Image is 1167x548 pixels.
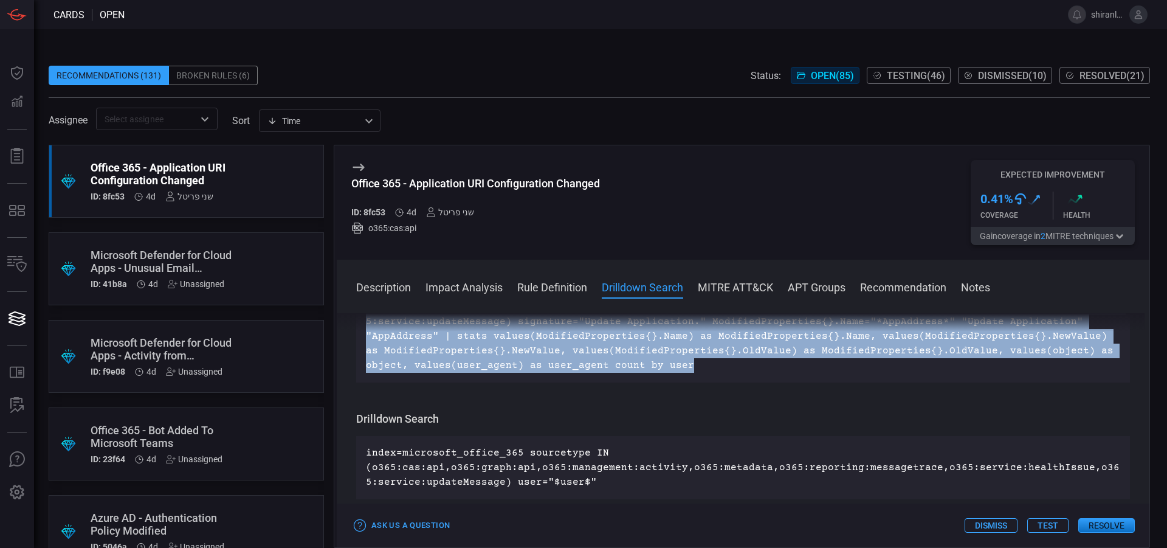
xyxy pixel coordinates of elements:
span: Testing ( 46 ) [887,70,945,82]
button: MITRE ATT&CK [698,279,773,294]
span: 2 [1041,231,1045,241]
button: Rule Catalog [2,358,32,387]
h5: Expected Improvement [971,170,1135,179]
div: Coverage [980,211,1053,220]
button: Testing(46) [867,67,951,84]
div: Unassigned [166,367,222,376]
h5: ID: 8fc53 [91,192,125,201]
button: Resolved(21) [1059,67,1150,84]
h3: 0.41 % [980,192,1013,206]
p: index=microsoft_office_365 sourcetype IN (o365:cas:api,o365:graph:api,o365:management:activity,o3... [366,446,1120,490]
button: Resolve [1078,518,1135,533]
div: Azure AD - Authentication Policy Modified [91,512,236,537]
button: Inventory [2,250,32,279]
span: Dismissed ( 10 ) [978,70,1047,82]
button: Ask Us A Question [2,445,32,474]
div: Broken Rules (6) [169,66,258,85]
span: Sep 10, 2025 1:50 PM [146,367,156,376]
button: Preferences [2,478,32,507]
div: Time [267,115,361,127]
span: Sep 10, 2025 1:50 PM [148,279,158,289]
input: Select assignee [100,111,194,127]
button: Cards [2,304,32,333]
span: shiranluz [1091,10,1124,19]
span: Assignee [49,114,88,126]
button: Impact Analysis [425,279,503,294]
div: o365:cas:api [351,222,600,234]
button: Dashboard [2,58,32,88]
span: Status: [751,70,781,82]
h5: ID: 23f64 [91,454,125,464]
h3: Drilldown Search [356,412,1130,426]
div: Office 365 - Application URI Configuration Changed [351,177,600,190]
button: Recommendation [860,279,946,294]
span: Resolved ( 21 ) [1079,70,1145,82]
div: Recommendations (131) [49,66,169,85]
button: Reports [2,142,32,171]
span: Sep 10, 2025 1:50 PM [146,454,156,464]
span: Sep 10, 2025 1:50 PM [407,207,416,217]
div: Microsoft Defender for Cloud Apps - Unusual Email Deletion Activity [91,249,236,274]
h5: ID: 41b8a [91,279,127,289]
button: Open [196,111,213,128]
div: Unassigned [166,454,222,464]
div: שני פריטל [165,192,213,201]
button: Description [356,279,411,294]
div: Unassigned [168,279,224,289]
span: Open ( 85 ) [811,70,854,82]
button: Open(85) [791,67,859,84]
button: Detections [2,88,32,117]
button: Dismissed(10) [958,67,1052,84]
button: Drilldown Search [602,279,683,294]
h5: ID: f9e08 [91,367,125,376]
div: שני פריטל [426,207,474,217]
h5: ID: 8fc53 [351,207,385,217]
span: Cards [53,9,84,21]
div: Health [1063,211,1135,220]
span: open [100,9,125,21]
button: MITRE - Detection Posture [2,196,32,225]
button: Ask Us a Question [351,516,453,535]
div: Microsoft Defender for Cloud Apps - Activity from Anonymous IP Addresses [91,336,236,362]
label: sort [232,115,250,127]
button: Rule Definition [517,279,587,294]
button: ALERT ANALYSIS [2,391,32,420]
button: Notes [961,279,990,294]
button: Gaincoverage in2MITRE techniques [971,227,1135,245]
div: Office 365 - Bot Added To Microsoft Teams [91,424,236,449]
span: Sep 10, 2025 1:50 PM [146,192,156,201]
div: Office 365 - Application URI Configuration Changed [91,161,236,187]
button: Dismiss [965,518,1017,533]
button: Test [1027,518,1069,533]
button: APT Groups [788,279,845,294]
